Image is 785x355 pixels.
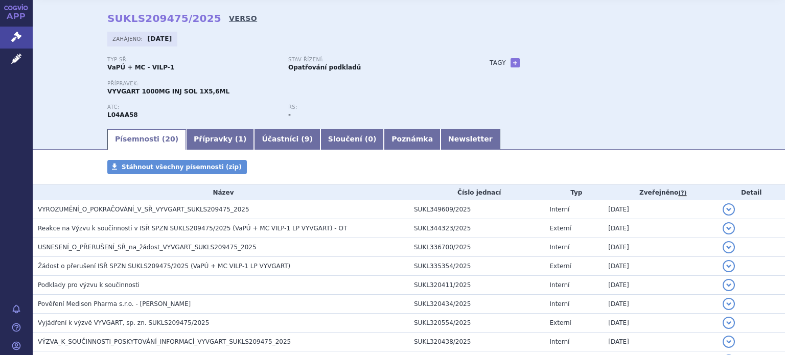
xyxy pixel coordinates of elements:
[107,12,221,25] strong: SUKLS209475/2025
[33,185,409,200] th: Název
[384,129,441,150] a: Poznámka
[490,57,506,69] h3: Tagy
[107,129,186,150] a: Písemnosti (20)
[550,300,570,307] span: Interní
[38,319,209,326] span: Vyjádření k výzvě VYVGART, sp. zn. SUKLS209475/2025
[238,135,243,143] span: 1
[254,129,320,150] a: Účastníci (9)
[409,333,545,351] td: SUKL320438/2025
[409,238,545,257] td: SUKL336700/2025
[107,64,174,71] strong: VaPÚ + MC - VILP-1
[288,57,459,63] p: Stav řízení:
[723,260,735,272] button: detail
[723,279,735,291] button: detail
[718,185,785,200] th: Detail
[107,111,138,119] strong: EFGARTIGIMOD ALFA
[165,135,175,143] span: 20
[38,281,140,289] span: Podklady pro výzvu k součinnosti
[409,200,545,219] td: SUKL349609/2025
[38,263,290,270] span: Žádost o přerušení ISŘ SPZN SUKLS209475/2025 (VaPÚ + MC VILP-1 LP VYVGART)
[288,111,291,119] strong: -
[441,129,500,150] a: Newsletter
[38,338,291,345] span: VÝZVA_K_SOUČINNOSTI_POSKYTOVÁNÍ_INFORMACÍ_VYVGART_SUKLS209475_2025
[38,225,347,232] span: Reakce na Výzvu k součinnosti v ISŘ SPZN SUKLS209475/2025 (VaPÚ + MC VILP-1 LP VYVGART) - OT
[723,336,735,348] button: detail
[409,185,545,200] th: Číslo jednací
[288,104,459,110] p: RS:
[409,219,545,238] td: SUKL344323/2025
[229,13,257,23] a: VERSO
[550,225,571,232] span: Externí
[409,257,545,276] td: SUKL335354/2025
[148,35,172,42] strong: [DATE]
[603,314,718,333] td: [DATE]
[38,206,249,213] span: VYROZUMĚNÍ_O_POKRAČOVÁNÍ_V_SŘ_VYVGART_SUKLS209475_2025
[678,190,686,197] abbr: (?)
[603,257,718,276] td: [DATE]
[186,129,254,150] a: Přípravky (1)
[603,238,718,257] td: [DATE]
[550,263,571,270] span: Externí
[368,135,373,143] span: 0
[550,244,570,251] span: Interní
[550,206,570,213] span: Interní
[288,64,361,71] strong: Opatřování podkladů
[603,185,718,200] th: Zveřejněno
[603,333,718,351] td: [DATE]
[409,295,545,314] td: SUKL320434/2025
[107,57,278,63] p: Typ SŘ:
[550,338,570,345] span: Interní
[38,244,257,251] span: USNESENÍ_O_PŘERUŠENÍ_SŘ_na_žádost_VYVGART_SUKLS209475_2025
[603,200,718,219] td: [DATE]
[723,203,735,216] button: detail
[107,88,229,95] span: VYVGART 1000MG INJ SOL 1X5,6ML
[545,185,604,200] th: Typ
[38,300,191,307] span: Pověření Medison Pharma s.r.o. - Hrdličková
[409,276,545,295] td: SUKL320411/2025
[603,219,718,238] td: [DATE]
[320,129,384,150] a: Sloučení (0)
[107,104,278,110] p: ATC:
[409,314,545,333] td: SUKL320554/2025
[723,222,735,234] button: detail
[550,319,571,326] span: Externí
[122,163,242,171] span: Stáhnout všechny písemnosti (zip)
[550,281,570,289] span: Interní
[603,276,718,295] td: [DATE]
[723,317,735,329] button: detail
[112,35,145,43] span: Zahájeno:
[107,160,247,174] a: Stáhnout všechny písemnosti (zip)
[723,241,735,253] button: detail
[511,58,520,67] a: +
[603,295,718,314] td: [DATE]
[723,298,735,310] button: detail
[305,135,310,143] span: 9
[107,81,469,87] p: Přípravek:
